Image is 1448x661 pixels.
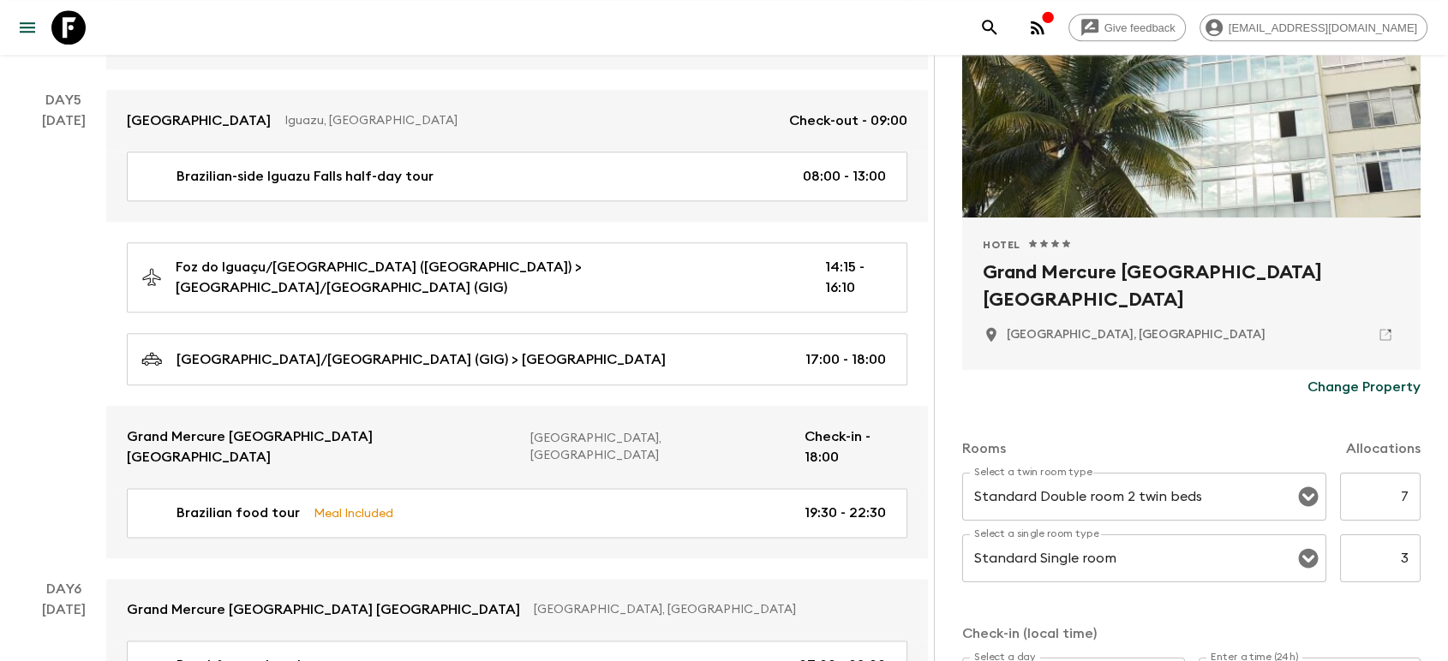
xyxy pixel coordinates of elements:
[127,426,517,467] p: Grand Mercure [GEOGRAPHIC_DATA] [GEOGRAPHIC_DATA]
[127,152,907,201] a: Brazilian-side Iguazu Falls half-day tour08:00 - 13:00
[284,112,775,129] p: Iguazu, [GEOGRAPHIC_DATA]
[1068,14,1186,41] a: Give feedback
[805,503,886,523] p: 19:30 - 22:30
[1200,14,1427,41] div: [EMAIL_ADDRESS][DOMAIN_NAME]
[974,465,1092,479] label: Select a twin room type
[1095,21,1185,34] span: Give feedback
[42,110,86,558] div: [DATE]
[127,488,907,538] a: Brazilian food tourMeal Included19:30 - 22:30
[177,503,300,523] p: Brazilian food tour
[106,579,928,640] a: Grand Mercure [GEOGRAPHIC_DATA] [GEOGRAPHIC_DATA][GEOGRAPHIC_DATA], [GEOGRAPHIC_DATA]
[10,10,45,45] button: menu
[127,599,520,620] p: Grand Mercure [GEOGRAPHIC_DATA] [GEOGRAPHIC_DATA]
[106,406,928,488] a: Grand Mercure [GEOGRAPHIC_DATA] [GEOGRAPHIC_DATA][GEOGRAPHIC_DATA], [GEOGRAPHIC_DATA]Check-in - 1...
[530,430,791,464] p: [GEOGRAPHIC_DATA], [GEOGRAPHIC_DATA]
[825,257,886,298] p: 14:15 - 16:10
[962,438,1006,459] p: Rooms
[1296,546,1320,570] button: Open
[534,601,894,618] p: [GEOGRAPHIC_DATA], [GEOGRAPHIC_DATA]
[21,579,106,599] p: Day 6
[177,166,434,187] p: Brazilian-side Iguazu Falls half-day tour
[177,349,666,370] p: [GEOGRAPHIC_DATA]/[GEOGRAPHIC_DATA] (GIG) > [GEOGRAPHIC_DATA]
[21,90,106,110] p: Day 5
[1307,370,1421,404] button: Change Property
[983,259,1400,313] h2: Grand Mercure [GEOGRAPHIC_DATA] [GEOGRAPHIC_DATA]
[972,10,1007,45] button: search adventures
[176,257,798,298] p: Foz do Iguaçu/[GEOGRAPHIC_DATA] ([GEOGRAPHIC_DATA]) > [GEOGRAPHIC_DATA]/[GEOGRAPHIC_DATA] (GIG)
[974,527,1099,541] label: Select a single room type
[127,333,907,385] a: [GEOGRAPHIC_DATA]/[GEOGRAPHIC_DATA] (GIG) > [GEOGRAPHIC_DATA]17:00 - 18:00
[106,90,928,152] a: [GEOGRAPHIC_DATA]Iguazu, [GEOGRAPHIC_DATA]Check-out - 09:00
[314,503,393,522] p: Meal Included
[983,238,1020,252] span: Hotel
[805,426,907,467] p: Check-in - 18:00
[1007,326,1266,343] p: Rio de Janeiro, Brazil
[127,242,907,313] a: Foz do Iguaçu/[GEOGRAPHIC_DATA] ([GEOGRAPHIC_DATA]) > [GEOGRAPHIC_DATA]/[GEOGRAPHIC_DATA] (GIG)14...
[962,623,1421,644] p: Check-in (local time)
[1307,377,1421,397] p: Change Property
[1219,21,1427,34] span: [EMAIL_ADDRESS][DOMAIN_NAME]
[803,166,886,187] p: 08:00 - 13:00
[1346,438,1421,459] p: Allocations
[805,349,886,370] p: 17:00 - 18:00
[127,110,271,131] p: [GEOGRAPHIC_DATA]
[1296,485,1320,509] button: Open
[789,110,907,131] p: Check-out - 09:00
